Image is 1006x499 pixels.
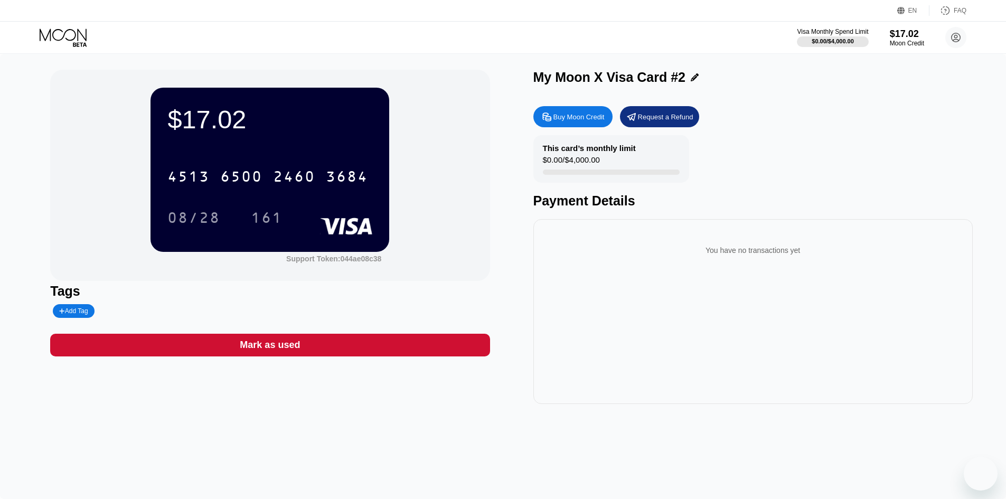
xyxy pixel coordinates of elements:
div: 08/28 [159,204,228,231]
iframe: Button to launch messaging window [964,457,998,491]
div: Visa Monthly Spend Limit$0.00/$4,000.00 [797,28,868,47]
div: Payment Details [533,193,973,209]
div: Support Token: 044ae08c38 [286,255,381,263]
div: 161 [243,204,290,231]
div: EN [897,5,929,16]
div: My Moon X Visa Card #2 [533,70,686,85]
div: Support Token:044ae08c38 [286,255,381,263]
div: Mark as used [240,339,300,351]
div: 6500 [220,170,262,186]
div: 4513650024603684 [161,163,374,190]
div: $0.00 / $4,000.00 [543,155,600,170]
div: Tags [50,284,490,299]
div: Request a Refund [620,106,699,127]
div: You have no transactions yet [542,236,964,265]
div: $0.00 / $4,000.00 [812,38,854,44]
div: 2460 [273,170,315,186]
div: Add Tag [59,307,88,315]
div: 3684 [326,170,368,186]
div: Request a Refund [638,112,693,121]
div: $17.02Moon Credit [890,29,924,47]
div: FAQ [954,7,966,14]
div: 4513 [167,170,210,186]
div: $17.02 [167,105,372,134]
div: Mark as used [50,334,490,356]
div: Buy Moon Credit [533,106,613,127]
div: FAQ [929,5,966,16]
div: $17.02 [890,29,924,40]
div: Moon Credit [890,40,924,47]
div: Add Tag [53,304,94,318]
div: Buy Moon Credit [553,112,605,121]
div: 08/28 [167,211,220,228]
div: This card’s monthly limit [543,144,636,153]
div: Visa Monthly Spend Limit [797,28,868,35]
div: EN [908,7,917,14]
div: 161 [251,211,283,228]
